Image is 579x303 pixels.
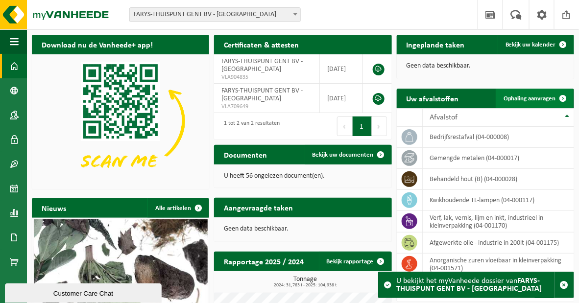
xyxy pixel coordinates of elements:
[319,252,391,271] a: Bekijk rapportage
[219,116,280,137] div: 1 tot 2 van 2 resultaten
[430,114,458,121] span: Afvalstof
[305,145,391,164] a: Bekijk uw documenten
[423,254,574,275] td: anorganische zuren vloeibaar in kleinverpakking (04-001571)
[423,211,574,233] td: verf, lak, vernis, lijm en inkt, industrieel in kleinverpakking (04-001170)
[396,277,542,293] strong: FARYS-THUISPUNT GENT BV - [GEOGRAPHIC_DATA]
[397,89,469,108] h2: Uw afvalstoffen
[337,117,353,136] button: Previous
[423,127,574,148] td: bedrijfsrestafval (04-000008)
[504,95,556,102] span: Ophaling aanvragen
[320,84,362,113] td: [DATE]
[423,190,574,211] td: kwikhoudende TL-lampen (04-000117)
[353,117,372,136] button: 1
[320,54,362,84] td: [DATE]
[423,169,574,190] td: behandeld hout (B) (04-000028)
[496,89,573,108] a: Ophaling aanvragen
[32,54,209,187] img: Download de VHEPlus App
[224,173,382,180] p: U heeft 56 ongelezen document(en).
[313,152,374,158] span: Bekijk uw documenten
[372,117,387,136] button: Next
[32,198,76,217] h2: Nieuws
[219,276,391,288] h3: Tonnage
[506,42,556,48] span: Bekijk uw kalender
[224,226,382,233] p: Geen data beschikbaar.
[221,73,312,81] span: VLA904835
[214,145,277,164] h2: Documenten
[147,198,208,218] a: Alle artikelen
[221,87,303,102] span: FARYS-THUISPUNT GENT BV - [GEOGRAPHIC_DATA]
[423,148,574,169] td: gemengde metalen (04-000017)
[396,272,555,298] div: U bekijkt het myVanheede dossier van
[214,252,314,271] h2: Rapportage 2025 / 2024
[407,63,564,70] p: Geen data beschikbaar.
[423,233,574,254] td: afgewerkte olie - industrie in 200lt (04-001175)
[32,35,163,54] h2: Download nu de Vanheede+ app!
[130,8,300,22] span: FARYS-THUISPUNT GENT BV - MARIAKERKE
[214,198,303,217] h2: Aangevraagde taken
[221,58,303,73] span: FARYS-THUISPUNT GENT BV - [GEOGRAPHIC_DATA]
[397,35,475,54] h2: Ingeplande taken
[5,281,164,303] iframe: chat widget
[129,7,301,22] span: FARYS-THUISPUNT GENT BV - MARIAKERKE
[498,35,573,54] a: Bekijk uw kalender
[221,103,312,111] span: VLA709649
[214,35,309,54] h2: Certificaten & attesten
[219,283,391,288] span: 2024: 31,783 t - 2025: 104,938 t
